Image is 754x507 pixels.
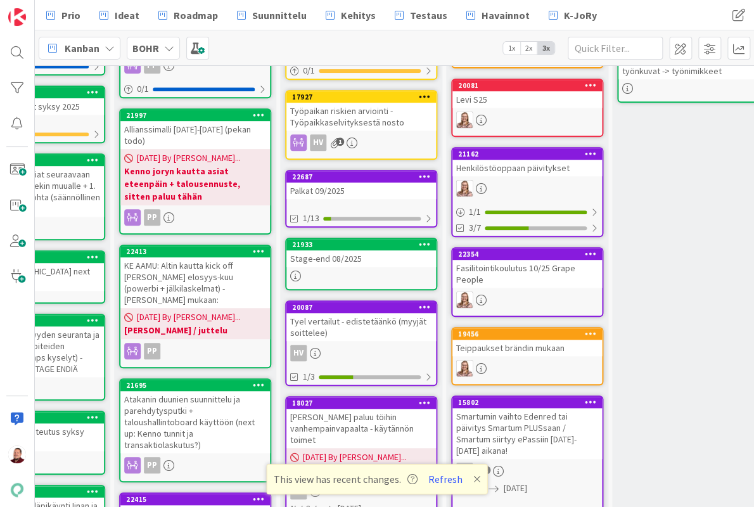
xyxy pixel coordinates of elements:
div: 20081 [452,80,602,91]
div: Palkat 09/2025 [286,183,436,199]
img: IH [456,112,473,128]
button: Refresh [424,471,467,487]
div: 18027[PERSON_NAME] paluu töihin vanhempainvapaalta - käytännön toimet [286,397,436,448]
a: 22354Fasilitointikoulutus 10/25 Grape PeopleIH [451,247,603,317]
a: 21933Stage-end 08/2025 [285,238,437,290]
a: 19456Teippaukset brändin mukaanIH [451,327,603,385]
div: 22687 [292,172,436,181]
div: 22687 [286,171,436,183]
div: 0/1 [120,81,270,97]
div: 18027 [292,399,436,408]
div: 21695 [120,380,270,391]
div: 22687Palkat 09/2025 [286,171,436,199]
a: 22413KE AAMU: Altin kautta kick off [PERSON_NAME] elosyys-kuu (powerbi + jälkilaskelmat) - [PERSO... [119,245,271,368]
span: Ideat [115,8,139,23]
div: 21695 [126,381,270,390]
div: Atakanin duunien suunnittelu ja parehdytysputki + taloushallintoboard käyttöön (next up: Kenno tu... [120,391,270,453]
b: BOHR [132,42,159,55]
div: 17927 [292,93,436,101]
input: Quick Filter... [568,37,663,60]
div: 21997 [120,110,270,121]
div: 21162 [452,148,602,160]
div: 22415 [126,495,270,504]
b: Kenno joryn kautta asiat eteenpäin + talousennuste, sitten paluu tähän [124,165,266,203]
div: 20081 [458,81,602,90]
div: 21933Stage-end 08/2025 [286,239,436,267]
div: 22413 [126,247,270,256]
div: 17927 [286,91,436,103]
div: Työpaikan riskien arviointi - Työpaikkaselvityksestä nosto [286,103,436,131]
div: PP [144,457,160,473]
img: JS [8,446,26,463]
div: Henkilöstöoppaan päivitykset [452,160,602,176]
div: 21162 [458,150,602,158]
div: 21695Atakanin duunien suunnittelu ja parehdytysputki + taloushallintoboard käyttöön (next up: Ken... [120,380,270,453]
div: HV [290,345,307,361]
div: 19456 [452,328,602,340]
div: 22413KE AAMU: Altin kautta kick off [PERSON_NAME] elosyys-kuu (powerbi + jälkilaskelmat) - [PERSO... [120,246,270,308]
a: 21162Henkilöstöoppaan päivityksetIH1/13/7 [451,147,603,237]
div: HV [286,345,436,361]
a: 21997Allianssimalli [DATE]-[DATE] (pekan todo)[DATE] By [PERSON_NAME]...Kenno joryn kautta asiat ... [119,108,271,234]
div: 22413 [120,246,270,257]
div: PP [144,209,160,226]
span: Prio [61,8,80,23]
span: 0 / 1 [303,64,315,77]
span: 1/13 [303,212,319,225]
a: Prio [39,4,88,27]
a: 20087Tyel vertailut - edistetäänkö (myyjät soittelee)HV1/3 [285,300,437,386]
div: Stage-end 08/2025 [286,250,436,267]
div: 22354 [452,248,602,260]
div: 22354Fasilitointikoulutus 10/25 Grape People [452,248,602,288]
img: avatar [8,481,26,499]
div: 1/1 [452,204,602,220]
a: 20081Levi S25IH [451,79,603,137]
div: Fasilitointikoulutus 10/25 Grape People [452,260,602,288]
span: Kanban [65,41,99,56]
b: [PERSON_NAME] / juttelu [124,324,266,337]
span: Testaus [410,8,447,23]
div: 17927Työpaikan riskien arviointi - Työpaikkaselvityksestä nosto [286,91,436,131]
span: Kehitys [341,8,376,23]
div: Teippaukset brändin mukaan [452,340,602,356]
div: 20081Levi S25 [452,80,602,108]
div: PP [120,457,270,473]
div: HV [456,463,473,479]
span: [DATE] [504,482,527,495]
div: 19456 [458,330,602,338]
a: Roadmap [151,4,226,27]
div: 20087Tyel vertailut - edistetäänkö (myyjät soittelee) [286,302,436,341]
div: HV [452,463,602,479]
span: [DATE] By [PERSON_NAME]... [137,151,241,165]
div: KE AAMU: Altin kautta kick off [PERSON_NAME] elosyys-kuu (powerbi + jälkilaskelmat) - [PERSON_NAM... [120,257,270,308]
span: Suunnittelu [252,8,307,23]
div: Allianssimalli [DATE]-[DATE] (pekan todo) [120,121,270,149]
a: 21695Atakanin duunien suunnittelu ja parehdytysputki + taloushallintoboard käyttöön (next up: Ken... [119,378,271,482]
div: 0/1 [286,63,436,79]
div: 15802Smartumin vaihto Edenred tai päivitys Smartum PLUSsaan / Smartum siirtyy ePassiin [DATE]-[DA... [452,397,602,459]
div: Levi S25 [452,91,602,108]
a: Suunnittelu [229,4,314,27]
a: K-JoRy [541,4,604,27]
span: 2x [520,42,537,55]
span: 3/7 [469,221,481,234]
div: PP [120,343,270,359]
div: HV [310,134,326,151]
div: 21997 [126,111,270,120]
div: 20087 [286,302,436,313]
div: [PERSON_NAME] paluu töihin vanhempainvapaalta - käytännön toimet [286,409,436,448]
div: 21933 [292,240,436,249]
span: Havainnot [482,8,530,23]
a: Ideat [92,4,147,27]
span: K-JoRy [564,8,597,23]
a: Kehitys [318,4,383,27]
div: PP [120,209,270,226]
span: Roadmap [174,8,218,23]
span: 1x [503,42,520,55]
span: 1 [336,138,344,146]
span: This view has recent changes. [274,472,418,487]
div: IH [452,112,602,128]
img: IH [456,180,473,196]
span: 0 / 1 [137,82,149,96]
span: 3x [537,42,554,55]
